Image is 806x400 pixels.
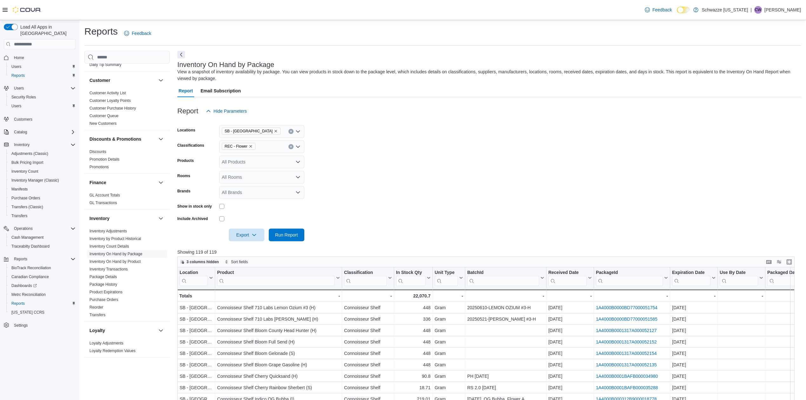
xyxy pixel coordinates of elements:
span: Customer Loyalty Points [89,98,131,103]
span: Run Report [275,232,298,238]
button: Inventory Count [6,167,78,176]
a: BioTrack Reconciliation [9,264,54,272]
div: View a snapshot of inventory availability by package. You can view products in stock down to the ... [177,69,798,82]
a: Daily Tip Summary [89,63,122,67]
a: 1A4000B0000BD77000051754 [596,305,657,310]
p: Schwazze [US_STATE] [702,6,748,14]
span: SB - [GEOGRAPHIC_DATA] [225,128,273,134]
span: Reports [14,257,27,262]
button: Adjustments (Classic) [6,149,78,158]
nav: Complex example [4,50,76,346]
div: Discounts & Promotions [84,148,170,173]
a: GL Transactions [89,201,117,205]
button: Home [1,53,78,62]
span: Transfers [89,312,105,317]
div: Received Date [548,270,587,286]
button: Cash Management [6,233,78,242]
a: 1A4000B0001317A000052154 [596,351,657,356]
a: Inventory by Product Historical [89,237,141,241]
a: Users [9,102,24,110]
div: Connoisseur Shelf [344,304,392,311]
a: Inventory Adjustments [89,229,127,233]
div: BatchId [467,270,539,276]
button: Purchase Orders [6,194,78,203]
a: Reports [9,72,27,79]
span: Reports [11,301,25,306]
button: Product [217,270,340,286]
button: Location [180,270,213,286]
span: Purchase Orders [89,297,118,302]
label: Products [177,158,194,163]
a: 1A4000B0000BD77000051585 [596,317,657,322]
a: Feedback [122,27,154,40]
button: Open list of options [295,175,301,180]
span: Load All Apps in [GEOGRAPHIC_DATA] [18,24,76,37]
label: Brands [177,189,190,194]
span: Customers [14,117,32,122]
span: Inventory [11,141,76,149]
span: Inventory On Hand by Product [89,259,141,264]
span: Security Roles [9,93,76,101]
div: Location [180,270,208,286]
span: BioTrack Reconciliation [11,265,51,270]
button: Security Roles [6,93,78,102]
span: REC - Flower [225,143,248,150]
a: Product Expirations [89,290,122,294]
button: Users [1,84,78,93]
span: Promotions [89,164,109,170]
a: New Customers [89,121,116,126]
p: [PERSON_NAME] [764,6,801,14]
a: 1A4000B0001317A000052135 [596,362,657,367]
span: Package Details [89,274,117,279]
span: Inventory Manager (Classic) [11,178,59,183]
div: Package URL [596,270,663,286]
a: Home [11,54,27,62]
button: Users [11,84,26,92]
h3: Finance [89,179,106,186]
span: Customer Queue [89,113,118,118]
button: OCM [89,363,156,370]
span: Feedback [652,7,672,13]
span: Adjustments (Classic) [9,150,76,157]
a: Inventory On Hand by Package [89,252,142,256]
button: Reports [11,255,30,263]
a: Promotion Details [89,157,120,162]
button: Enter fullscreen [785,258,793,266]
span: Transfers [11,213,27,218]
img: Cova [13,7,41,13]
h3: Customer [89,77,110,83]
div: Use By Date [720,270,758,286]
button: Unit Type [434,270,463,286]
a: Metrc Reconciliation [9,291,48,298]
a: Settings [11,322,30,329]
a: GL Account Totals [89,193,120,197]
span: Manifests [9,185,76,193]
span: Dashboards [11,283,37,288]
a: [US_STATE] CCRS [9,309,47,316]
span: Home [14,55,24,60]
span: Reports [11,255,76,263]
span: Operations [11,225,76,232]
button: Transfers (Classic) [6,203,78,211]
input: Dark Mode [677,7,690,13]
a: Inventory Count Details [89,244,129,249]
a: 1A4000B0001317A000052127 [596,328,657,333]
span: SB - Belmar [222,128,281,135]
div: 448 [396,304,431,311]
button: Canadian Compliance [6,272,78,281]
button: Classification [344,270,392,286]
span: Inventory Count [11,169,38,174]
button: Reports [1,255,78,263]
span: Hide Parameters [214,108,247,114]
button: Open list of options [295,144,301,149]
button: Clear input [288,129,294,134]
div: - [596,292,668,300]
button: [US_STATE] CCRS [6,308,78,317]
div: Cova Pay US [84,61,170,71]
div: Expiration Date [672,270,710,286]
span: Inventory Count [9,168,76,175]
div: Product [217,270,335,276]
